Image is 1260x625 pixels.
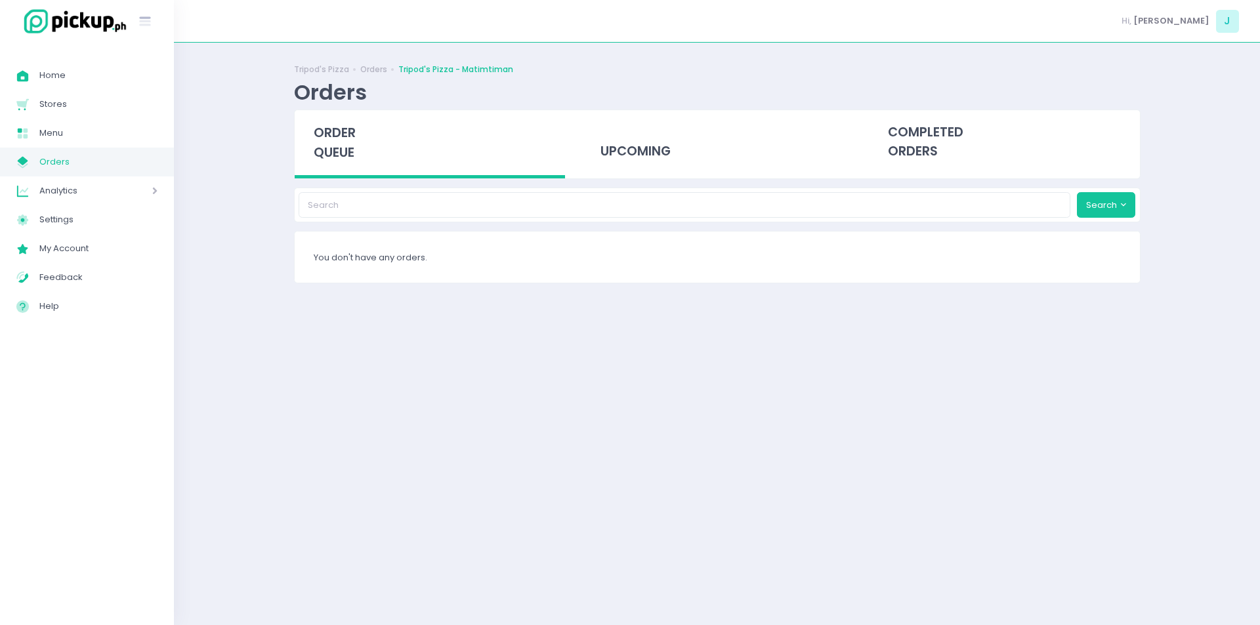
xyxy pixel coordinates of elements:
[294,64,349,75] a: Tripod's Pizza
[16,7,128,35] img: logo
[1122,14,1131,28] span: Hi,
[360,64,387,75] a: Orders
[295,232,1140,283] div: You don't have any orders.
[39,211,157,228] span: Settings
[299,192,1070,217] input: Search
[39,96,157,113] span: Stores
[39,125,157,142] span: Menu
[314,124,356,161] span: order queue
[39,182,115,199] span: Analytics
[39,67,157,84] span: Home
[1133,14,1209,28] span: [PERSON_NAME]
[398,64,513,75] a: Tripod's Pizza - Matimtiman
[869,110,1140,174] div: completed orders
[581,110,852,174] div: upcoming
[39,153,157,171] span: Orders
[1077,192,1136,217] button: Search
[39,240,157,257] span: My Account
[39,298,157,315] span: Help
[39,269,157,286] span: Feedback
[294,79,367,105] div: Orders
[1216,10,1239,33] span: J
